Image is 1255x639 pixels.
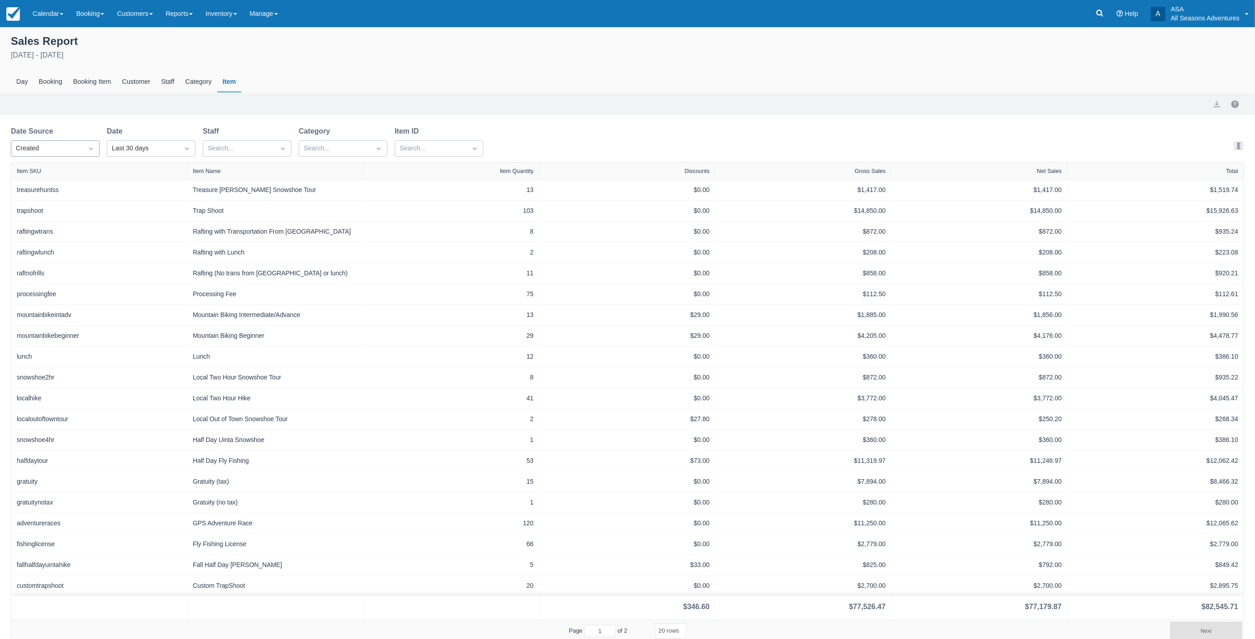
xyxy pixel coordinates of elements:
[33,72,68,92] div: Booking
[545,581,710,591] div: $0.00
[545,206,710,216] div: $0.00
[17,539,181,549] div: fishinglicense
[17,331,181,341] div: mountainbikebeginner
[545,352,710,361] div: $0.00
[369,414,534,424] div: 2
[897,394,1062,403] div: $3,772.00
[369,206,534,216] div: 103
[17,414,181,424] div: localoutoftowntour
[193,498,238,507] a: Gratuity (no tax)
[193,560,282,570] a: Fall Half Day [PERSON_NAME]
[203,126,223,137] label: Staff
[897,185,1062,195] div: $1,417.00
[897,206,1062,216] div: $14,850.00
[17,227,181,236] div: raftingwtrans
[545,373,710,382] div: $0.00
[897,581,1062,591] div: $2,700.00
[193,581,245,591] a: Custom TrapShoot
[193,477,229,486] a: Gratuity (tax)
[1202,601,1238,612] div: $82,545.71
[1073,519,1238,528] div: $12,065.62
[193,435,264,445] a: Half Day Uinta Snowshoe
[545,539,710,549] div: $0.00
[1073,414,1238,424] div: $268.34
[193,185,316,195] a: Treasure [PERSON_NAME] Snowshoe Tour
[369,581,534,591] div: 20
[721,352,886,361] div: $360.00
[11,50,1244,61] div: [DATE] - [DATE]
[17,352,181,361] div: lunch
[1073,394,1238,403] div: $4,045.47
[545,414,710,424] div: $27.80
[721,519,886,528] div: $11,250.00
[1073,498,1238,507] div: $280.00
[369,310,534,320] div: 13
[369,456,534,466] div: 53
[369,477,534,486] div: 15
[1212,99,1222,110] button: export
[17,206,181,216] div: trapshoot
[193,289,236,299] a: Processing Fee
[17,456,181,466] div: halfdaytour
[17,435,181,445] div: snowshoe4hr
[854,168,886,174] div: Gross Sales
[721,331,886,341] div: $4,205.00
[897,227,1062,236] div: $872.00
[721,373,886,382] div: $872.00
[193,414,288,424] a: Local Out of Town Snowshoe Tour
[182,144,191,153] span: Dropdown icon
[193,206,224,216] a: Trap Shoot
[17,498,181,507] div: gratuitynotax
[395,126,422,137] label: Item ID
[17,168,41,174] div: Item SKU
[545,331,710,341] div: $29.00
[1073,456,1238,466] div: $12,062.42
[1073,352,1238,361] div: $386.10
[897,477,1062,486] div: $7,894.00
[545,394,710,403] div: $0.00
[545,498,710,507] div: $0.00
[17,394,181,403] div: localhike
[193,519,253,528] a: GPS Adventure Race
[897,352,1062,361] div: $360.00
[897,289,1062,299] div: $112.50
[545,310,710,320] div: $29.00
[721,560,886,570] div: $825.00
[897,560,1062,570] div: $792.00
[11,72,33,92] div: Day
[369,185,534,195] div: 13
[369,289,534,299] div: 75
[1073,310,1238,320] div: $1,990.56
[193,352,210,361] a: Lunch
[17,581,181,591] div: customtrapshoot
[897,519,1062,528] div: $11,250.00
[897,269,1062,278] div: $858.00
[369,331,534,341] div: 29
[897,310,1062,320] div: $1,856.00
[11,33,1244,48] div: Sales Report
[1073,289,1238,299] div: $112.61
[545,269,710,278] div: $0.00
[17,185,181,195] div: treasurehuntss
[721,310,886,320] div: $1,885.00
[685,168,710,174] div: Discounts
[369,352,534,361] div: 12
[193,269,348,278] a: Rafting (No trans from [GEOGRAPHIC_DATA] or lunch)
[1073,539,1238,549] div: $2,779.00
[193,168,221,174] div: Item Name
[369,248,534,257] div: 2
[193,227,351,236] a: Rafting with Transportation From [GEOGRAPHIC_DATA]
[193,310,300,320] a: Mountain Biking Intermediate/Advance
[545,185,710,195] div: $0.00
[545,227,710,236] div: $0.00
[721,477,886,486] div: $7,894.00
[545,519,710,528] div: $0.00
[897,373,1062,382] div: $872.00
[721,289,886,299] div: $112.50
[1226,168,1238,174] div: Total
[721,539,886,549] div: $2,779.00
[849,601,886,612] div: $77,526.47
[180,72,217,92] div: Category
[117,72,156,92] div: Customer
[721,248,886,257] div: $208.00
